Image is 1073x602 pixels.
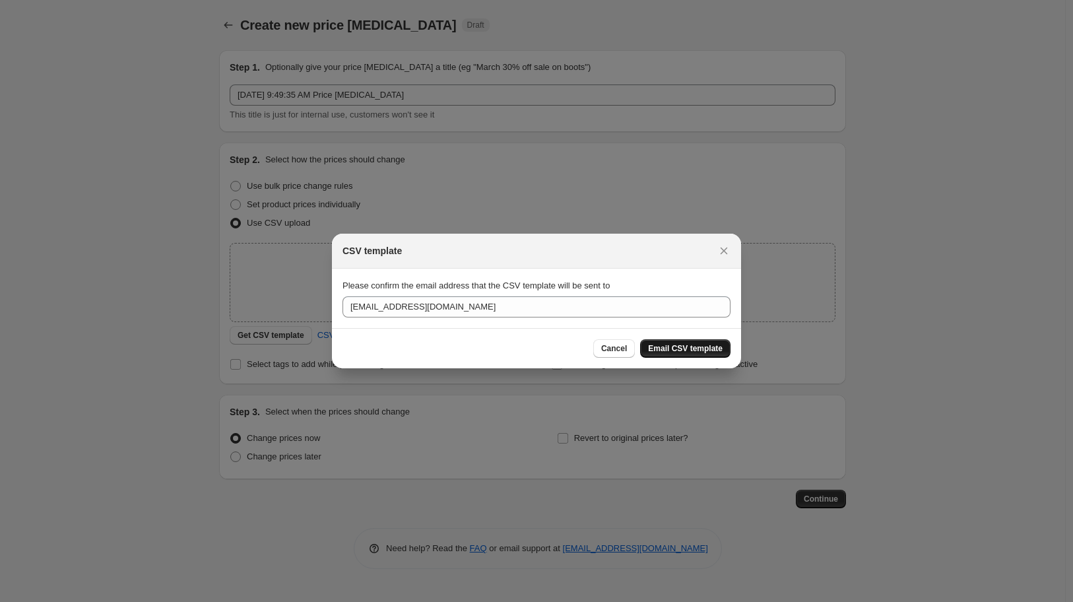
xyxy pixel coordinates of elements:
[593,339,635,358] button: Cancel
[342,281,610,290] span: Please confirm the email address that the CSV template will be sent to
[342,244,402,257] h2: CSV template
[640,339,731,358] button: Email CSV template
[715,242,733,260] button: Close
[648,343,723,354] span: Email CSV template
[601,343,627,354] span: Cancel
